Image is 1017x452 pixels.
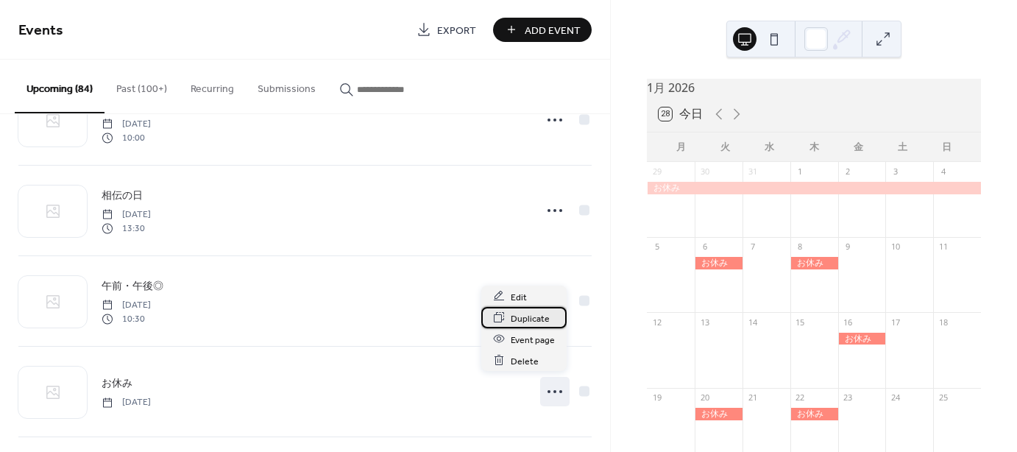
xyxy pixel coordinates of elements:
a: 相伝の日 [102,187,143,204]
div: お休み [695,408,743,420]
a: お休み [102,375,132,392]
span: Edit [511,289,527,305]
a: Export [405,18,487,42]
span: [DATE] [102,118,151,131]
span: Events [18,16,63,45]
div: 火 [703,133,747,162]
div: 日 [925,133,969,162]
div: お休み [790,408,838,420]
button: Upcoming (84) [15,60,104,113]
div: お休み [695,257,743,269]
a: 午前・午後◎ [102,278,163,294]
div: 1 [795,166,806,177]
button: 28今日 [653,104,708,124]
span: Event page [511,332,555,347]
div: 12 [651,317,662,328]
span: [DATE] [102,299,151,312]
button: Submissions [246,60,327,112]
span: 13:30 [102,222,151,235]
span: Delete [511,353,539,369]
div: 20 [699,392,710,403]
span: Export [437,23,476,38]
button: Add Event [493,18,592,42]
div: 31 [747,166,758,177]
span: 10:00 [102,131,151,144]
div: 木 [792,133,836,162]
span: [DATE] [102,208,151,222]
div: 21 [747,392,758,403]
div: 25 [938,392,949,403]
div: 17 [890,317,901,328]
div: 5 [651,241,662,253]
div: お休み [647,182,981,194]
span: Add Event [525,23,581,38]
div: お休み [838,333,886,345]
div: 土 [880,133,924,162]
span: 10:30 [102,312,151,325]
div: 月 [659,133,703,162]
div: 8 [795,241,806,253]
div: 11 [938,241,949,253]
span: Duplicate [511,311,550,326]
div: 3 [890,166,901,177]
div: 金 [836,133,880,162]
div: 22 [795,392,806,403]
span: 午前・午後◎ [102,279,163,294]
div: 6 [699,241,710,253]
div: 1月 2026 [647,79,981,96]
span: お休み [102,376,132,392]
div: 18 [938,317,949,328]
button: Past (100+) [104,60,179,112]
div: 14 [747,317,758,328]
div: 16 [843,317,854,328]
div: お休み [790,257,838,269]
div: 4 [938,166,949,177]
div: 30 [699,166,710,177]
div: 15 [795,317,806,328]
button: Recurring [179,60,246,112]
div: 23 [843,392,854,403]
div: 7 [747,241,758,253]
div: 水 [748,133,792,162]
div: 24 [890,392,901,403]
span: 相伝の日 [102,188,143,204]
div: 29 [651,166,662,177]
div: 19 [651,392,662,403]
div: 2 [843,166,854,177]
div: 13 [699,317,710,328]
div: 9 [843,241,854,253]
div: 10 [890,241,901,253]
span: [DATE] [102,396,151,409]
